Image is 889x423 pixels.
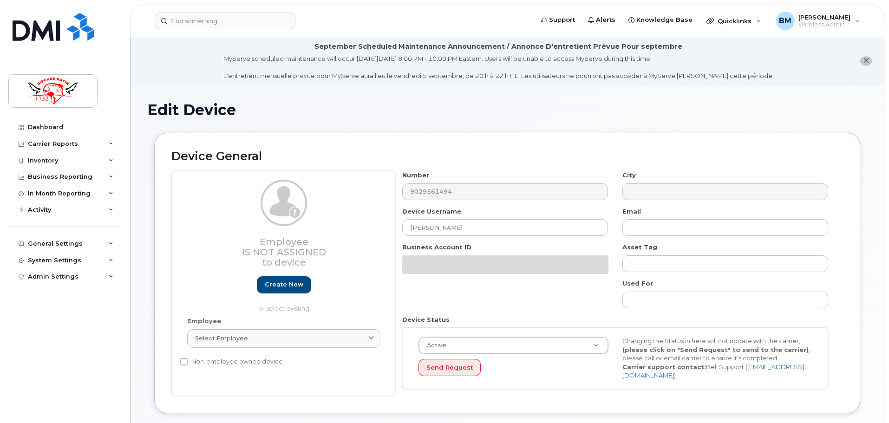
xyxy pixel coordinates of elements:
[622,207,641,216] label: Email
[257,276,311,293] a: Create new
[615,337,819,380] div: Changing the Status in here will not update with the carrier, , please call or email carrier to e...
[402,171,429,180] label: Number
[622,346,809,353] strong: (please click on "Send Request" to send to the carrier)
[180,358,188,365] input: Non-employee owned device
[622,363,706,371] strong: Carrier support contact:
[622,363,804,379] a: [EMAIL_ADDRESS][DOMAIN_NAME]
[262,257,306,268] span: to device
[418,359,481,376] button: Send Request
[419,337,608,354] a: Active
[402,243,471,252] label: Business Account ID
[195,334,248,343] span: Select employee
[187,304,380,313] p: or select existing
[180,356,283,367] label: Non-employee owned device
[171,150,843,163] h2: Device General
[402,315,450,324] label: Device Status
[402,207,461,216] label: Device Username
[622,279,653,288] label: Used For
[187,237,380,267] h3: Employee
[223,54,774,80] div: MyServe scheduled maintenance will occur [DATE][DATE] 8:00 PM - 10:00 PM Eastern. Users will be u...
[242,247,326,258] span: Is not assigned
[314,42,682,52] div: September Scheduled Maintenance Announcement / Annonce D'entretient Prévue Pour septembre
[187,317,221,325] label: Employee
[187,329,380,348] a: Select employee
[147,102,867,118] h1: Edit Device
[622,243,657,252] label: Asset Tag
[860,56,872,66] button: close notification
[421,341,446,350] span: Active
[622,171,636,180] label: City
